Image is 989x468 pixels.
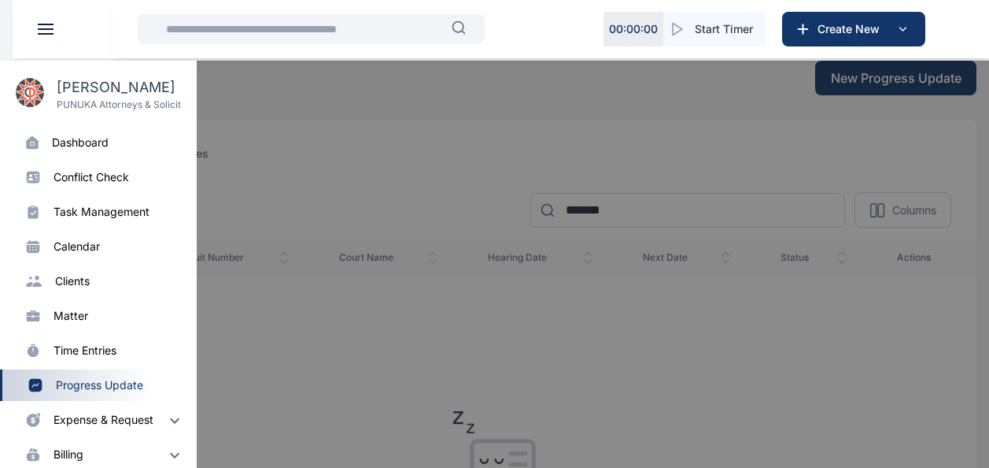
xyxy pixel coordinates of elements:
button: Start Timer [663,12,766,46]
div: expense & request [54,412,153,428]
div: task management [54,204,149,220]
div: dashboard [52,135,109,150]
div: calendar [54,239,100,254]
div: matter [54,308,88,324]
img: 55rwRjFEX5E7Gw8PS2Ojdim+VIHJD8DsSuKnc8xw2S3xojYtH5FYmlFsnytGkNPEfgu7wegX7y+39wimQ5hw7y0ku6XV6L+BH... [165,445,184,464]
p: PUNUKA Attorneys & Solicitors [57,98,181,111]
span: Start Timer [695,21,753,37]
div: conflict check [54,169,129,185]
div: time entries [54,343,116,358]
span: Create New [811,21,893,37]
p: [PERSON_NAME] [57,76,181,98]
div: billing [54,447,83,462]
p: 00 : 00 : 00 [609,21,658,37]
button: Create New [782,12,925,46]
img: logo [16,78,44,107]
img: 55rwRjFEX5E7Gw8PS2Ojdim+VIHJD8DsSuKnc8xw2S3xojYtH5FYmlFsnytGkNPEfgu7wegX7y+39wimQ5hw7y0ku6XV6L+BH... [165,410,184,429]
div: clients [55,273,90,289]
div: progress update [56,377,143,393]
